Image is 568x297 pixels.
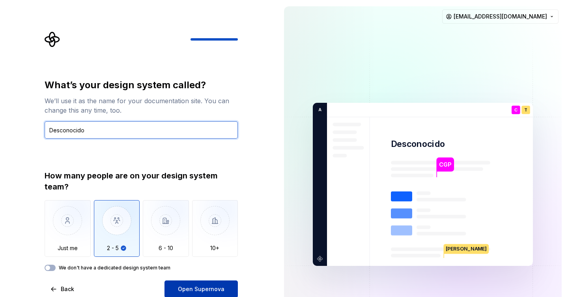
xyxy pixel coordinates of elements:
[454,13,547,20] span: [EMAIL_ADDRESS][DOMAIN_NAME]
[59,265,170,271] label: We don't have a dedicated design system team
[442,9,559,24] button: [EMAIL_ADDRESS][DOMAIN_NAME]
[391,138,445,150] p: Desconocido
[45,96,238,115] div: We’ll use it as the name for your documentation site. You can change this any time, too.
[444,244,489,254] p: [PERSON_NAME]
[514,108,518,112] p: C
[316,106,321,113] p: A
[45,32,60,47] svg: Supernova Logo
[45,79,238,91] div: What’s your design system called?
[521,106,530,114] div: T
[61,285,74,293] span: Back
[45,121,238,139] input: Design system name
[178,285,224,293] span: Open Supernova
[439,160,451,169] p: CGP
[45,170,238,192] div: How many people are on your design system team?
